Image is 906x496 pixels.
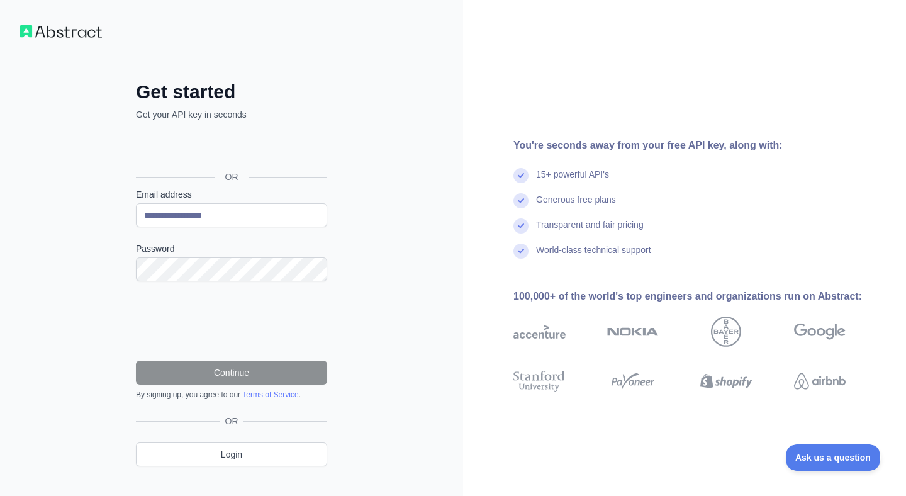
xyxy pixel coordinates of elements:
div: 100,000+ of the world's top engineers and organizations run on Abstract: [513,289,886,304]
button: Continue [136,361,327,385]
img: accenture [513,317,566,347]
p: Get your API key in seconds [136,108,327,121]
span: OR [220,415,243,427]
div: Transparent and fair pricing [536,218,644,244]
img: shopify [700,368,752,394]
div: World-class technical support [536,244,651,269]
img: Workflow [20,25,102,38]
div: You're seconds away from your free API key, along with: [513,138,886,153]
img: nokia [607,317,659,347]
iframe: reCAPTCHA [136,296,327,346]
label: Password [136,242,327,255]
iframe: Toggle Customer Support [786,444,881,471]
iframe: Sign in with Google Button [130,135,331,162]
div: By signing up, you agree to our . [136,390,327,400]
label: Email address [136,188,327,201]
img: google [794,317,846,347]
img: stanford university [513,368,566,394]
span: OR [215,171,249,183]
a: Login [136,442,327,466]
a: Terms of Service [242,390,298,399]
img: check mark [513,193,528,208]
img: check mark [513,244,528,259]
img: bayer [711,317,741,347]
img: check mark [513,218,528,234]
img: airbnb [794,368,846,394]
img: payoneer [607,368,659,394]
div: Generous free plans [536,193,616,218]
div: 15+ powerful API's [536,168,609,193]
img: check mark [513,168,528,183]
h2: Get started [136,81,327,103]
